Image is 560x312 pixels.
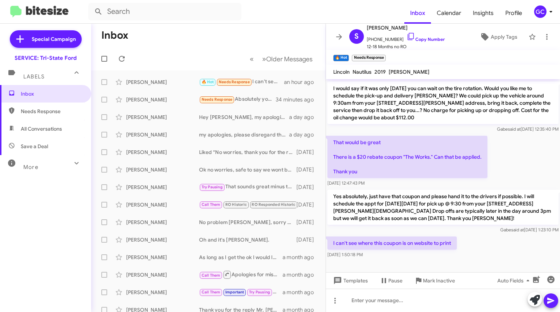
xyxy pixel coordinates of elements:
div: That sounds great minus the working part, hopefully you can enjoy the scenery and weather while n... [199,183,296,191]
span: 2019 [374,69,386,75]
span: Nautilus [353,69,372,75]
div: Hey [PERSON_NAME], my apologies, it seems I missed an email. The previous quoted special will be ... [199,113,289,121]
span: Pause [388,274,402,287]
div: Liked “No worries, thank you for the reply and update! If you are ever in the area and need assis... [199,149,296,156]
span: Apply Tags [491,30,517,43]
span: Special Campaign [32,35,76,43]
button: GC [528,5,552,18]
a: Calendar [431,3,467,24]
nav: Page navigation example [246,51,317,66]
span: RO Responded Historic [252,202,295,207]
span: [PERSON_NAME] [367,23,445,32]
span: Call Them [202,290,221,294]
a: Insights [467,3,499,24]
div: a day ago [289,131,320,138]
span: [PERSON_NAME] [389,69,429,75]
span: Important [225,290,244,294]
span: 12-18 Months no RO [367,43,445,50]
span: More [23,164,38,170]
a: Special Campaign [10,30,82,48]
div: Absolutely, just let us know when works best for you! [199,288,283,296]
span: S [354,31,359,42]
span: 🔥 Hot [202,80,214,84]
div: [PERSON_NAME] [126,236,199,243]
div: 34 minutes ago [276,96,320,103]
span: Templates [332,274,368,287]
div: [PERSON_NAME] [126,184,199,191]
span: Save a Deal [21,143,48,150]
button: Apply Tags [471,30,525,43]
button: Mark Inactive [408,274,461,287]
span: All Conversations [21,125,62,132]
span: Inbox [21,90,83,97]
span: said at [511,227,524,232]
div: a day ago [289,113,320,121]
h1: Inbox [101,30,128,41]
small: 🔥 Hot [333,55,349,61]
div: [PERSON_NAME] [126,254,199,261]
span: Try Pausing [249,290,270,294]
small: Needs Response [352,55,385,61]
span: Needs Response [219,80,250,84]
span: Gabe [DATE] 1:23:10 PM [500,227,559,232]
span: Gabe [DATE] 12:35:40 PM [497,126,559,132]
div: [PERSON_NAME] [126,166,199,173]
button: Previous [245,51,258,66]
div: [PERSON_NAME] [126,149,199,156]
div: GC [534,5,547,18]
div: a month ago [283,271,320,278]
p: I would say if it was only [DATE] you can wait on the tire rotation. Would you like me to schedul... [327,82,559,124]
span: » [262,54,266,63]
span: Needs Response [21,108,83,115]
button: Templates [326,274,374,287]
div: Absolutely you guys are still gsa approved?? [199,95,276,104]
span: [DATE] 1:50:18 PM [327,252,363,257]
span: Auto Fields [497,274,532,287]
button: Next [258,51,317,66]
div: Ok no worries, safe to say we wont be seeing you for service needs. If you are ever in the area a... [199,166,296,173]
span: [DATE] 12:47:43 PM [327,180,365,186]
div: [DATE] [296,184,320,191]
p: I can't see where this coupon is on website to print [327,236,457,250]
div: Ok I completely understand that, just let us know if we can ever help. [199,200,296,209]
div: a month ago [283,289,320,296]
div: [PERSON_NAME] [126,219,199,226]
a: Inbox [404,3,431,24]
span: Needs Response [202,97,233,102]
button: Auto Fields [491,274,538,287]
a: Profile [499,3,528,24]
div: Oh and it's [PERSON_NAME]. [199,236,296,243]
span: Older Messages [266,55,312,63]
span: « [250,54,254,63]
div: [DATE] [296,219,320,226]
span: Lincoln [333,69,350,75]
div: a month ago [283,254,320,261]
div: [PERSON_NAME] [126,96,199,103]
div: Apologies for missing your call [PERSON_NAME], I just called and left a message with how to get i... [199,270,283,279]
div: [PERSON_NAME] [126,131,199,138]
div: [DATE] [296,236,320,243]
span: Mark Inactive [423,274,455,287]
div: [PERSON_NAME] [126,289,199,296]
input: Search [88,3,241,20]
button: Pause [374,274,408,287]
div: [PERSON_NAME] [126,78,199,86]
div: [DATE] [296,166,320,173]
span: Call Them [202,202,221,207]
span: Labels [23,73,44,80]
div: [PERSON_NAME] [126,113,199,121]
div: As long as I get the ok I would love to do that for you [PERSON_NAME], Let me run that up the fla... [199,254,283,261]
div: [DATE] [296,201,320,208]
span: RO Historic [225,202,247,207]
p: That would be great There is a $20 rebate coupon "The Works." Can that be applied. Thank you [327,136,487,178]
p: Yes absolutely, just have that coupon and please hand it to the drivers if possible. I will sched... [327,190,559,225]
div: [PERSON_NAME] [126,271,199,278]
div: an hour ago [284,78,320,86]
div: I can't see where this coupon is on website to print [199,78,284,86]
span: Try Pausing [202,185,223,189]
div: [DATE] [296,149,320,156]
